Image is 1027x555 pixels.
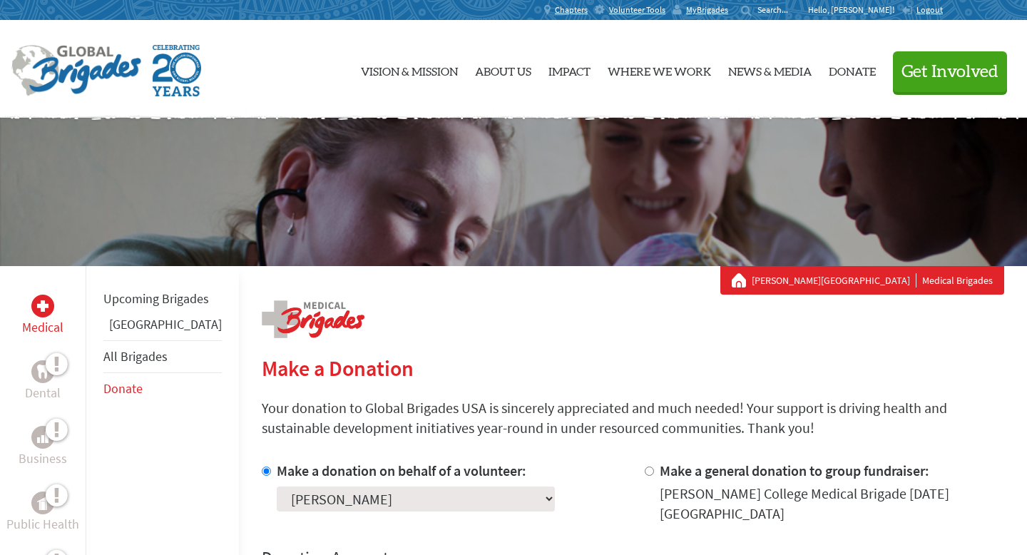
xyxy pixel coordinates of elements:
[31,295,54,317] div: Medical
[361,32,458,106] a: Vision & Mission
[829,32,876,106] a: Donate
[728,32,812,106] a: News & Media
[916,4,943,15] span: Logout
[103,315,222,340] li: Panama
[19,449,67,469] p: Business
[808,4,901,16] p: Hello, [PERSON_NAME]!
[37,496,48,510] img: Public Health
[262,300,364,338] img: logo-medical.png
[901,4,943,16] a: Logout
[262,355,1004,381] h2: Make a Donation
[37,432,48,443] img: Business
[608,32,711,106] a: Where We Work
[6,514,79,534] p: Public Health
[103,340,222,373] li: All Brigades
[475,32,531,106] a: About Us
[609,4,665,16] span: Volunteer Tools
[109,316,222,332] a: [GEOGRAPHIC_DATA]
[103,373,222,404] li: Donate
[103,348,168,365] a: All Brigades
[153,45,201,96] img: Global Brigades Celebrating 20 Years
[103,283,222,315] li: Upcoming Brigades
[22,317,63,337] p: Medical
[893,51,1007,92] button: Get Involved
[37,365,48,378] img: Dental
[732,273,993,287] div: Medical Brigades
[19,426,67,469] a: BusinessBusiness
[262,398,1004,438] p: Your donation to Global Brigades USA is sincerely appreciated and much needed! Your support is dr...
[22,295,63,337] a: MedicalMedical
[31,426,54,449] div: Business
[25,360,61,403] a: DentalDental
[31,360,54,383] div: Dental
[25,383,61,403] p: Dental
[686,4,728,16] span: MyBrigades
[757,4,798,15] input: Search...
[555,4,588,16] span: Chapters
[901,63,998,81] span: Get Involved
[37,300,48,312] img: Medical
[660,462,929,479] label: Make a general donation to group fundraiser:
[103,380,143,397] a: Donate
[31,492,54,514] div: Public Health
[103,290,209,307] a: Upcoming Brigades
[277,462,526,479] label: Make a donation on behalf of a volunteer:
[548,32,591,106] a: Impact
[752,273,916,287] a: [PERSON_NAME][GEOGRAPHIC_DATA]
[11,45,141,96] img: Global Brigades Logo
[660,484,1005,524] div: [PERSON_NAME] College Medical Brigade [DATE] [GEOGRAPHIC_DATA]
[6,492,79,534] a: Public HealthPublic Health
